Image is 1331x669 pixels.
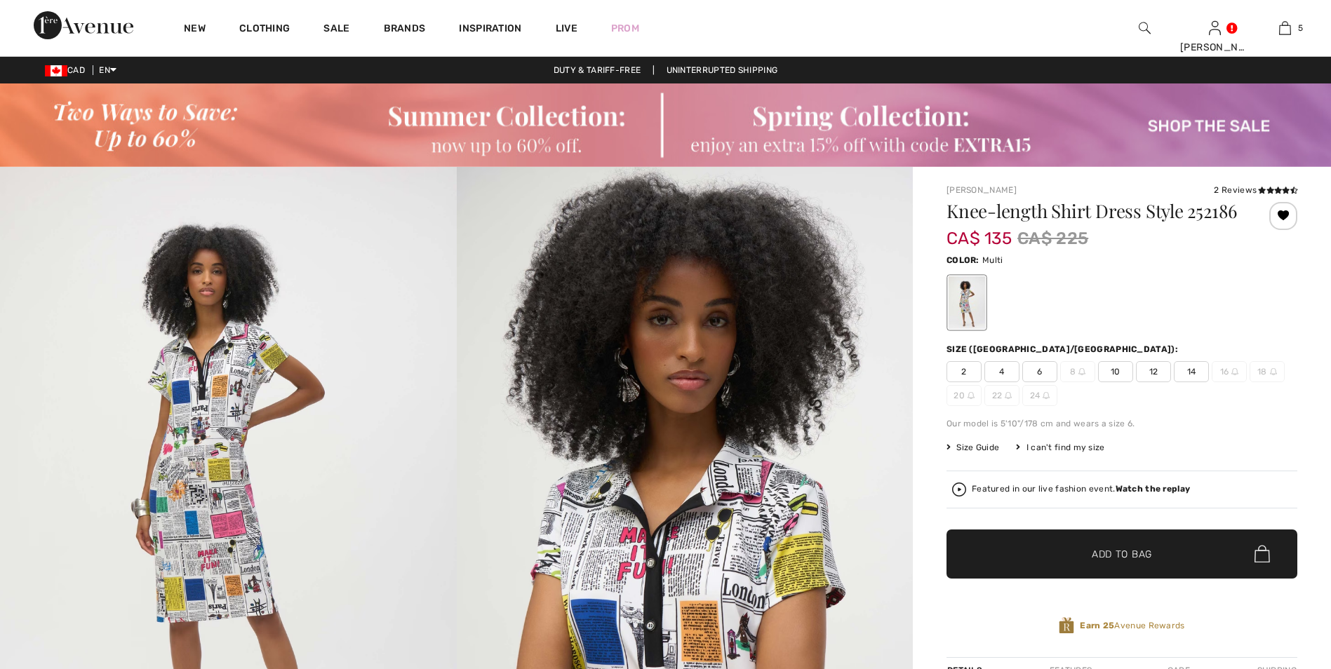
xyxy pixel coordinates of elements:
a: Live [556,21,577,36]
a: [PERSON_NAME] [947,185,1017,195]
div: Multi [949,276,985,329]
span: EN [99,65,116,75]
a: New [184,22,206,37]
span: Inspiration [459,22,521,37]
span: 6 [1022,361,1057,382]
div: [PERSON_NAME] [1180,40,1249,55]
img: ring-m.svg [968,392,975,399]
div: Size ([GEOGRAPHIC_DATA]/[GEOGRAPHIC_DATA]): [947,343,1181,356]
button: Add to Bag [947,529,1297,579]
img: Avenue Rewards [1059,616,1074,635]
div: Featured in our live fashion event. [972,485,1190,494]
span: Add to Bag [1092,546,1152,561]
img: search the website [1139,20,1151,36]
a: Brands [384,22,426,37]
span: 4 [984,361,1019,382]
img: Canadian Dollar [45,65,67,76]
span: 14 [1174,361,1209,382]
span: CA$ 225 [1017,226,1088,251]
span: Color: [947,255,979,265]
span: CAD [45,65,91,75]
img: Watch the replay [952,482,966,496]
div: 2 Reviews [1214,184,1297,196]
img: Bag.svg [1255,545,1270,563]
span: 12 [1136,361,1171,382]
span: 2 [947,361,982,382]
span: 10 [1098,361,1133,382]
a: Sign In [1209,21,1221,34]
img: ring-m.svg [1078,368,1085,375]
img: My Info [1209,20,1221,36]
span: Size Guide [947,441,999,454]
span: 22 [984,385,1019,406]
img: 1ère Avenue [34,11,133,39]
strong: Watch the replay [1116,484,1191,494]
img: ring-m.svg [1270,368,1277,375]
span: Multi [982,255,1003,265]
span: 24 [1022,385,1057,406]
span: 5 [1298,22,1303,34]
img: ring-m.svg [1005,392,1012,399]
span: 8 [1060,361,1095,382]
img: ring-m.svg [1231,368,1238,375]
div: Our model is 5'10"/178 cm and wears a size 6. [947,417,1297,430]
span: 18 [1250,361,1285,382]
h1: Knee-length Shirt Dress Style 252186 [947,202,1239,220]
a: Sale [323,22,349,37]
span: Avenue Rewards [1080,619,1184,632]
span: CA$ 135 [947,215,1012,248]
strong: Earn 25 [1080,621,1114,630]
a: 5 [1250,20,1319,36]
a: Clothing [239,22,290,37]
a: Prom [611,21,639,36]
img: ring-m.svg [1043,392,1050,399]
div: I can't find my size [1016,441,1104,454]
span: 20 [947,385,982,406]
span: 16 [1212,361,1247,382]
img: My Bag [1279,20,1291,36]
